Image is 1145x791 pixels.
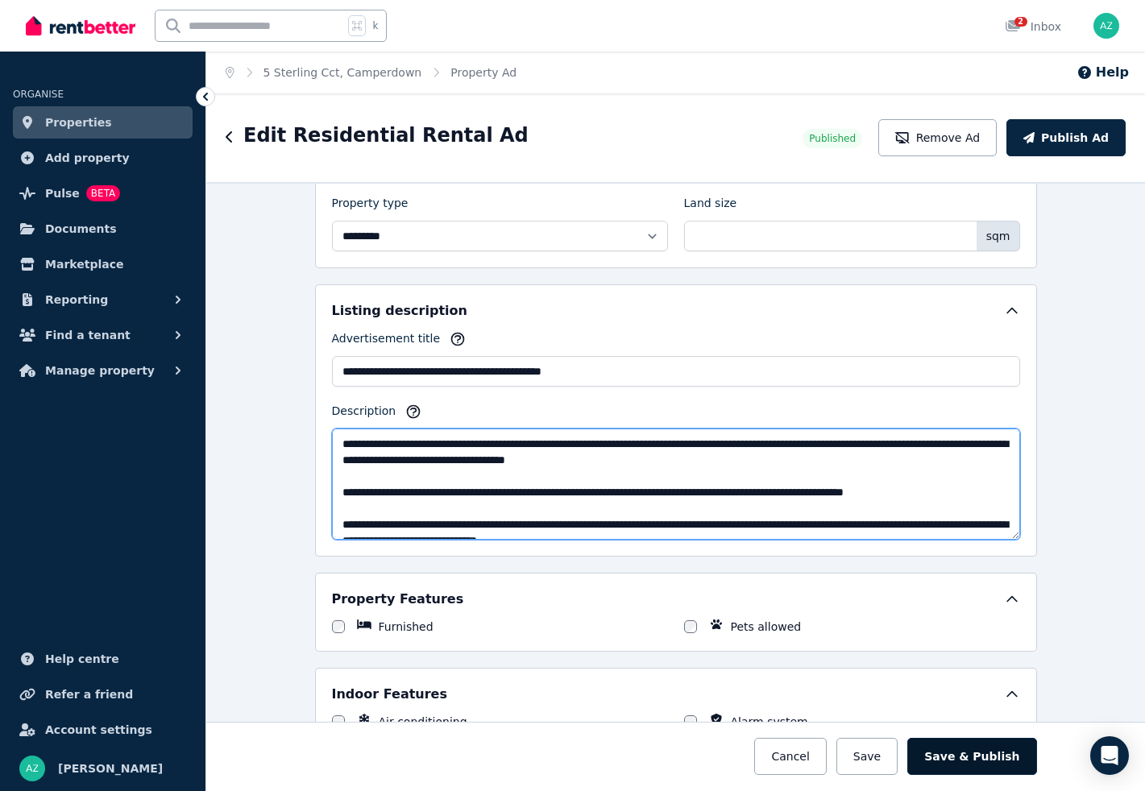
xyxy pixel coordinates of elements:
h5: Listing description [332,301,467,321]
a: Account settings [13,714,193,746]
label: Description [332,403,396,425]
div: Open Intercom Messenger [1090,736,1129,775]
span: Help centre [45,649,119,669]
button: Manage property [13,354,193,387]
img: Anna Zhu [19,756,45,781]
nav: Breadcrumb [206,52,536,93]
button: Save [836,738,898,775]
button: Help [1077,63,1129,82]
label: Property type [332,195,409,217]
a: Marketplace [13,248,193,280]
a: Help centre [13,643,193,675]
button: Find a tenant [13,319,193,351]
span: Documents [45,219,117,238]
span: Account settings [45,720,152,739]
button: Cancel [754,738,826,775]
span: Manage property [45,361,155,380]
span: 2 [1014,17,1027,27]
div: Inbox [1005,19,1061,35]
span: Properties [45,113,112,132]
h1: Edit Residential Rental Ad [243,122,529,148]
label: Air conditioning [379,714,467,730]
button: Reporting [13,284,193,316]
a: Properties [13,106,193,139]
a: Property Ad [450,66,516,79]
h5: Indoor Features [332,685,447,704]
span: Published [809,132,856,145]
img: RentBetter [26,14,135,38]
button: Publish Ad [1006,119,1126,156]
img: Anna Zhu [1093,13,1119,39]
a: Refer a friend [13,678,193,710]
a: 5 Sterling Cct, Camperdown [263,66,422,79]
a: PulseBETA [13,177,193,209]
label: Alarm system [731,714,808,730]
span: Add property [45,148,130,168]
label: Land size [684,195,737,217]
span: k [372,19,378,32]
span: [PERSON_NAME] [58,759,163,778]
button: Save & Publish [907,738,1036,775]
span: BETA [86,185,120,201]
span: Marketplace [45,255,123,274]
a: Add property [13,142,193,174]
button: Remove Ad [878,119,997,156]
span: Refer a friend [45,685,133,704]
h5: Property Features [332,590,464,609]
label: Furnished [379,619,434,635]
label: Advertisement title [332,330,441,353]
span: ORGANISE [13,89,64,100]
span: Find a tenant [45,325,131,345]
a: Documents [13,213,193,245]
span: Reporting [45,290,108,309]
span: Pulse [45,184,80,203]
label: Pets allowed [731,619,802,635]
